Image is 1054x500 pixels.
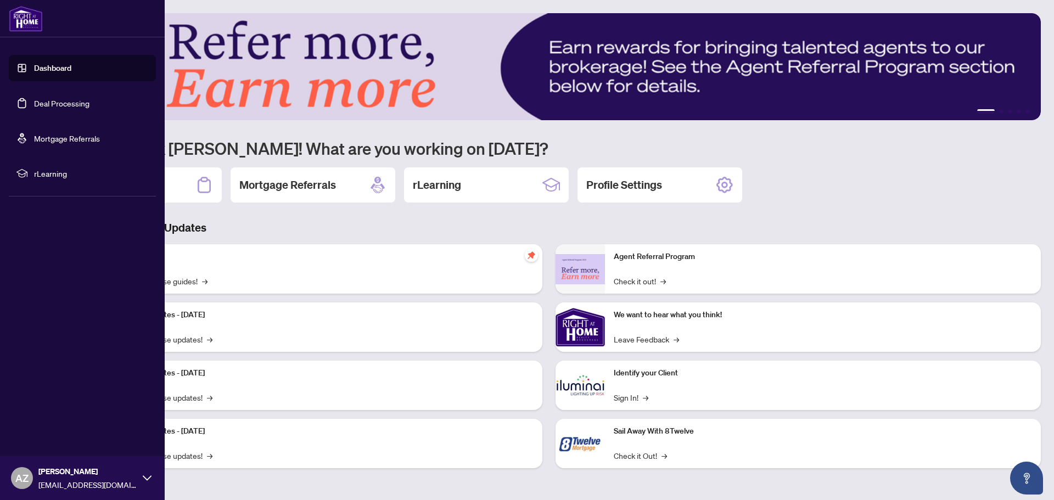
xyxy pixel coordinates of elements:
span: pushpin [525,249,538,262]
p: We want to hear what you think! [614,309,1032,321]
a: Check it Out!→ [614,450,667,462]
h3: Brokerage & Industry Updates [57,220,1041,235]
button: Open asap [1010,462,1043,495]
a: Mortgage Referrals [34,133,100,143]
span: [PERSON_NAME] [38,465,137,477]
h2: rLearning [413,177,461,193]
h2: Mortgage Referrals [239,177,336,193]
span: AZ [15,470,29,486]
p: Sail Away With 8Twelve [614,425,1032,437]
h2: Profile Settings [586,177,662,193]
a: Check it out!→ [614,275,666,287]
p: Platform Updates - [DATE] [115,309,534,321]
span: rLearning [34,167,148,179]
span: → [660,275,666,287]
button: 2 [999,109,1003,114]
p: Identify your Client [614,367,1032,379]
a: Dashboard [34,63,71,73]
p: Self-Help [115,251,534,263]
img: logo [9,5,43,32]
button: 5 [1025,109,1030,114]
img: Sail Away With 8Twelve [556,419,605,468]
span: → [207,333,212,345]
p: Platform Updates - [DATE] [115,367,534,379]
span: → [207,450,212,462]
h1: Welcome back [PERSON_NAME]! What are you working on [DATE]? [57,138,1041,159]
img: Slide 0 [57,13,1041,120]
img: We want to hear what you think! [556,302,605,352]
a: Sign In!→ [614,391,648,403]
span: → [202,275,208,287]
p: Platform Updates - [DATE] [115,425,534,437]
span: → [661,450,667,462]
button: 3 [1008,109,1012,114]
span: [EMAIL_ADDRESS][DOMAIN_NAME] [38,479,137,491]
span: → [643,391,648,403]
span: → [674,333,679,345]
button: 1 [977,109,995,114]
p: Agent Referral Program [614,251,1032,263]
span: → [207,391,212,403]
a: Leave Feedback→ [614,333,679,345]
a: Deal Processing [34,98,89,108]
img: Agent Referral Program [556,254,605,284]
img: Identify your Client [556,361,605,410]
button: 4 [1017,109,1021,114]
